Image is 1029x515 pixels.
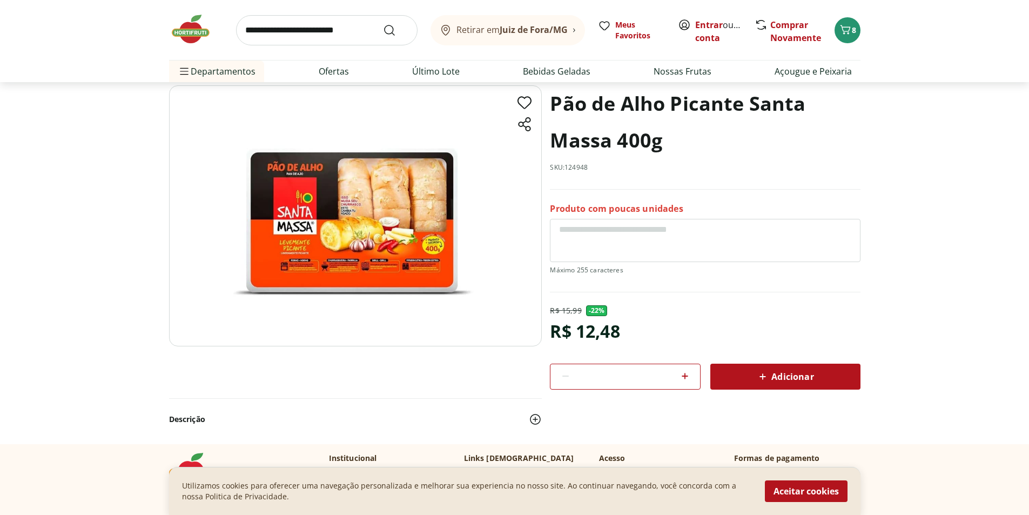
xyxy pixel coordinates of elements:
a: Comprar Novamente [770,19,821,44]
p: R$ 15,99 [550,305,581,316]
p: Formas de pagamento [734,453,860,464]
input: search [236,15,418,45]
img: Hortifruti [169,13,223,45]
a: Bebidas Geladas [523,65,590,78]
span: Meus Favoritos [615,19,665,41]
button: Retirar emJuiz de Fora/MG [431,15,585,45]
span: Retirar em [456,25,568,35]
span: Departamentos [178,58,255,84]
button: Adicionar [710,364,860,390]
img: Pão de Alho Picante Santa Massa 400g [169,85,542,346]
p: Institucional [329,453,377,464]
button: Aceitar cookies [765,480,848,502]
p: Acesso [599,453,626,464]
h1: Pão de Alho Picante Santa Massa 400g [550,85,860,159]
p: Produto com poucas unidades [550,203,683,215]
span: ou [695,18,743,44]
div: R$ 12,48 [550,316,620,346]
b: Juiz de Fora/MG [500,24,568,36]
a: Ofertas [319,65,349,78]
span: - 22 % [586,305,608,316]
a: Criar conta [695,19,755,44]
span: 8 [852,25,856,35]
a: Nossas Frutas [654,65,711,78]
span: Adicionar [756,370,813,383]
button: Carrinho [835,17,860,43]
a: Açougue e Peixaria [775,65,852,78]
p: Links [DEMOGRAPHIC_DATA] [464,453,574,464]
a: Entrar [695,19,723,31]
button: Descrição [169,407,542,431]
button: Submit Search [383,24,409,37]
a: Último Lote [412,65,460,78]
p: Utilizamos cookies para oferecer uma navegação personalizada e melhorar sua experiencia no nosso ... [182,480,752,502]
button: Menu [178,58,191,84]
img: Hortifruti [169,453,223,485]
a: Meus Favoritos [598,19,665,41]
p: SKU: 124948 [550,163,588,172]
